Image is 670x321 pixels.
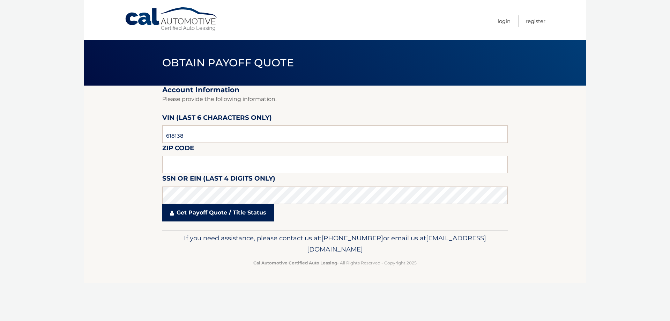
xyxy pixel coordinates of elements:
[167,233,503,255] p: If you need assistance, please contact us at: or email us at
[162,86,508,94] h2: Account Information
[162,204,274,221] a: Get Payoff Quote / Title Status
[167,259,503,267] p: - All Rights Reserved - Copyright 2025
[321,234,383,242] span: [PHONE_NUMBER]
[253,260,337,265] strong: Cal Automotive Certified Auto Leasing
[162,173,275,186] label: SSN or EIN (last 4 digits only)
[526,15,545,27] a: Register
[162,56,294,69] span: Obtain Payoff Quote
[125,7,219,32] a: Cal Automotive
[162,112,272,125] label: VIN (last 6 characters only)
[498,15,511,27] a: Login
[162,143,194,156] label: Zip Code
[162,94,508,104] p: Please provide the following information.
